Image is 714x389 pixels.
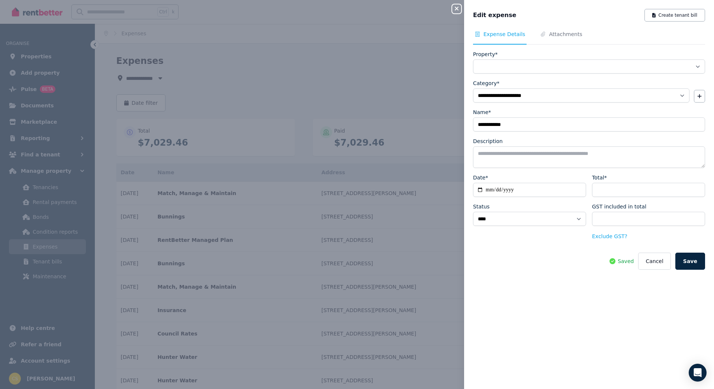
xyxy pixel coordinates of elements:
span: Saved [618,257,634,265]
label: Property* [473,51,498,58]
label: GST included in total [592,203,646,210]
label: Category* [473,80,499,87]
button: Exclude GST? [592,233,627,240]
span: Expense Details [483,30,525,38]
label: Name* [473,108,491,116]
label: Date* [473,174,488,181]
label: Total* [592,174,607,181]
label: Status [473,203,490,210]
button: Create tenant bill [644,9,705,22]
button: Cancel [638,253,670,270]
nav: Tabs [473,30,705,45]
label: Description [473,137,503,145]
div: Open Intercom Messenger [689,364,707,382]
span: Attachments [549,30,582,38]
span: Edit expense [473,11,516,20]
button: Save [675,253,705,270]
